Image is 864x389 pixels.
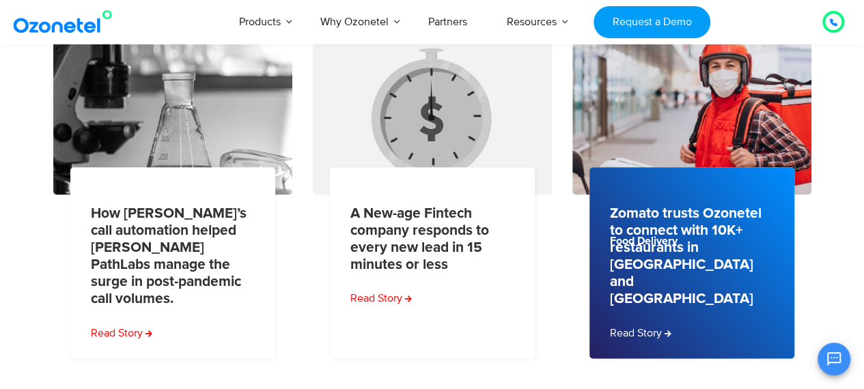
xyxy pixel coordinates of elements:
a: Read more about How Ozonetel’s call automation helped Dr Lal PathLabs manage the surge in post-pa... [91,325,152,341]
button: Open chat [818,343,850,375]
div: Food Delivery [589,218,811,246]
a: How [PERSON_NAME]’s call automation helped [PERSON_NAME] PathLabs manage the surge in post-pandem... [91,205,247,308]
a: Zomato trusts Ozonetel to connect with 10K+ restaurants in [GEOGRAPHIC_DATA] and [GEOGRAPHIC_DATA] [610,205,766,308]
a: Read more about A New-age Fintech company responds to every new lead in 15 minutes or less [350,290,412,306]
a: Request a Demo [594,6,710,38]
a: A New-age Fintech company responds to every new lead in 15 minutes or less [350,205,506,274]
a: Read more about Zomato trusts Ozonetel to connect with 10K+ restaurants in India and the UAE [610,325,671,341]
